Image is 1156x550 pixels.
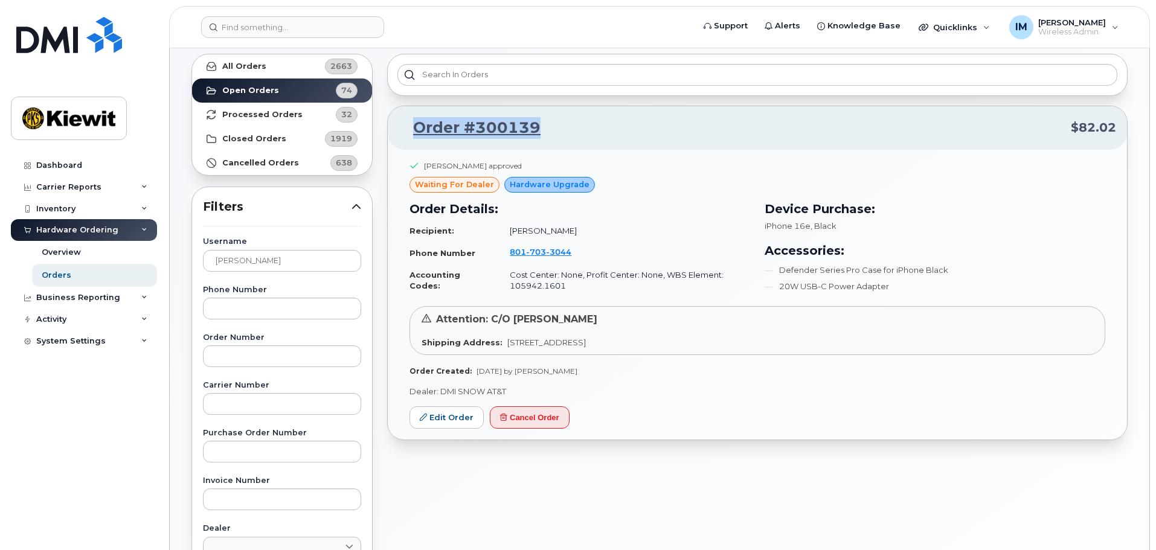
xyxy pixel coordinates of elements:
[203,477,361,485] label: Invoice Number
[765,264,1105,276] li: Defender Series Pro Case for iPhone Black
[775,20,800,32] span: Alerts
[203,334,361,342] label: Order Number
[1015,20,1027,34] span: IM
[827,20,901,32] span: Knowledge Base
[422,337,503,347] strong: Shipping Address:
[1038,18,1106,27] span: [PERSON_NAME]
[336,157,352,168] span: 638
[510,179,589,190] span: Hardware Upgrade
[192,78,372,103] a: Open Orders74
[1103,497,1147,541] iframe: Messenger Launcher
[341,85,352,96] span: 74
[809,14,909,38] a: Knowledge Base
[203,525,361,532] label: Dealer
[765,281,1105,292] li: 20W USB-C Power Adapter
[409,248,475,258] strong: Phone Number
[222,110,303,120] strong: Processed Orders
[507,337,586,347] span: [STREET_ADDRESS]
[499,220,750,241] td: [PERSON_NAME]
[490,406,570,429] button: Cancel Order
[192,54,372,78] a: All Orders2663
[203,429,361,437] label: Purchase Order Number
[546,247,571,257] span: 3044
[330,133,352,144] span: 1919
[203,286,361,294] label: Phone Number
[765,241,1105,260] h3: Accessories:
[222,62,266,71] strong: All Orders
[201,16,384,38] input: Find something...
[436,313,597,325] span: Attention: C/O [PERSON_NAME]
[203,238,361,246] label: Username
[499,264,750,296] td: Cost Center: None, Profit Center: None, WBS Element: 105942.1601
[765,221,811,231] span: iPhone 16e
[409,366,472,376] strong: Order Created:
[222,86,279,95] strong: Open Orders
[526,247,546,257] span: 703
[415,179,494,190] span: waiting for dealer
[222,158,299,168] strong: Cancelled Orders
[192,151,372,175] a: Cancelled Orders638
[695,14,756,38] a: Support
[341,109,352,120] span: 32
[192,127,372,151] a: Closed Orders1919
[222,134,286,144] strong: Closed Orders
[756,14,809,38] a: Alerts
[203,198,352,216] span: Filters
[192,103,372,127] a: Processed Orders32
[424,161,522,171] div: [PERSON_NAME] approved
[330,60,352,72] span: 2663
[409,226,454,235] strong: Recipient:
[811,221,836,231] span: , Black
[510,247,571,257] span: 801
[1001,15,1127,39] div: Ivette Michel
[510,247,586,257] a: 8017033044
[399,117,541,139] a: Order #300139
[203,382,361,389] label: Carrier Number
[397,64,1117,86] input: Search in orders
[1038,27,1106,37] span: Wireless Admin
[409,200,750,218] h3: Order Details:
[1071,119,1116,136] span: $82.02
[409,406,484,429] a: Edit Order
[765,200,1105,218] h3: Device Purchase:
[409,386,1105,397] p: Dealer: DMI SNOW AT&T
[714,20,748,32] span: Support
[409,270,460,291] strong: Accounting Codes:
[910,15,998,39] div: Quicklinks
[477,366,577,376] span: [DATE] by [PERSON_NAME]
[933,22,977,32] span: Quicklinks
